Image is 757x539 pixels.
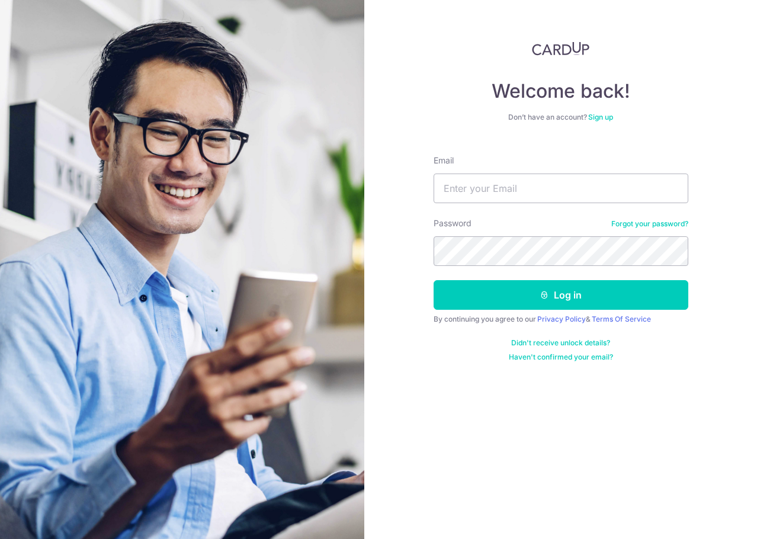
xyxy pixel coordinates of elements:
button: Log in [434,280,688,310]
a: Terms Of Service [592,315,651,323]
a: Didn't receive unlock details? [511,338,610,348]
a: Haven't confirmed your email? [509,352,613,362]
a: Sign up [588,113,613,121]
div: Don’t have an account? [434,113,688,122]
a: Forgot your password? [611,219,688,229]
input: Enter your Email [434,174,688,203]
a: Privacy Policy [537,315,586,323]
label: Password [434,217,471,229]
h4: Welcome back! [434,79,688,103]
img: CardUp Logo [532,41,590,56]
div: By continuing you agree to our & [434,315,688,324]
label: Email [434,155,454,166]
